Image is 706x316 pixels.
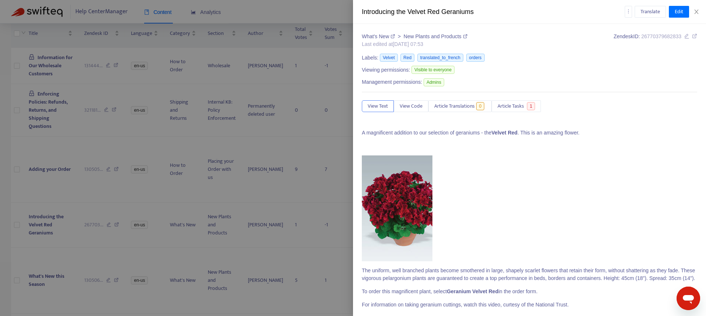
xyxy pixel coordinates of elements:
button: Edit [669,6,689,18]
div: Zendesk ID: [614,33,697,48]
p: For information on taking geranium cuttings, watch this video, curtesy of the National Trust. [362,301,697,309]
iframe: Button to launch messaging window [677,287,700,310]
span: 1 [527,102,535,110]
span: Article Tasks [498,102,524,110]
button: more [625,6,632,18]
button: Article Tasks1 [492,100,541,112]
strong: Velvet Red [492,130,518,136]
span: View Text [368,102,388,110]
a: What's New [362,33,396,39]
p: The uniform, well branched plants become smothered in large, shapely scarlet flowers that retain ... [362,267,697,282]
button: View Text [362,100,394,112]
button: Article Translations0 [428,100,492,112]
span: Red [400,54,414,62]
button: Translate [635,6,666,18]
span: orders [466,54,485,62]
span: Visible to everyone [411,66,454,74]
span: more [626,9,631,14]
button: Close [691,8,702,15]
span: Translate [641,8,660,16]
div: Introducing the Velvet Red Geraniums [362,7,625,17]
span: 0 [476,102,485,110]
span: Edit [675,8,683,16]
span: close [693,9,699,15]
span: translated_to_french [417,54,463,62]
span: Admins [424,78,444,86]
strong: Geranium Velvet Red [447,288,498,294]
span: Viewing permissions: [362,66,410,74]
span: View Code [400,102,422,110]
span: 26770379682833 [641,33,681,39]
span: Article Translations [434,102,475,110]
span: Velvet [380,54,398,62]
p: A magnificent addition to our selection of geraniums - the . This is an amazing flower. [362,129,697,137]
span: Labels: [362,54,378,62]
div: Last edited at [DATE] 07:53 [362,40,467,48]
p: To order this magnificent plant, select in the order form. [362,288,697,295]
span: Management permissions: [362,78,422,86]
a: New Plants and Products [404,33,467,39]
div: > [362,33,467,40]
img: Red flowering plant in a terracotta pot. [362,155,432,261]
button: View Code [394,100,428,112]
